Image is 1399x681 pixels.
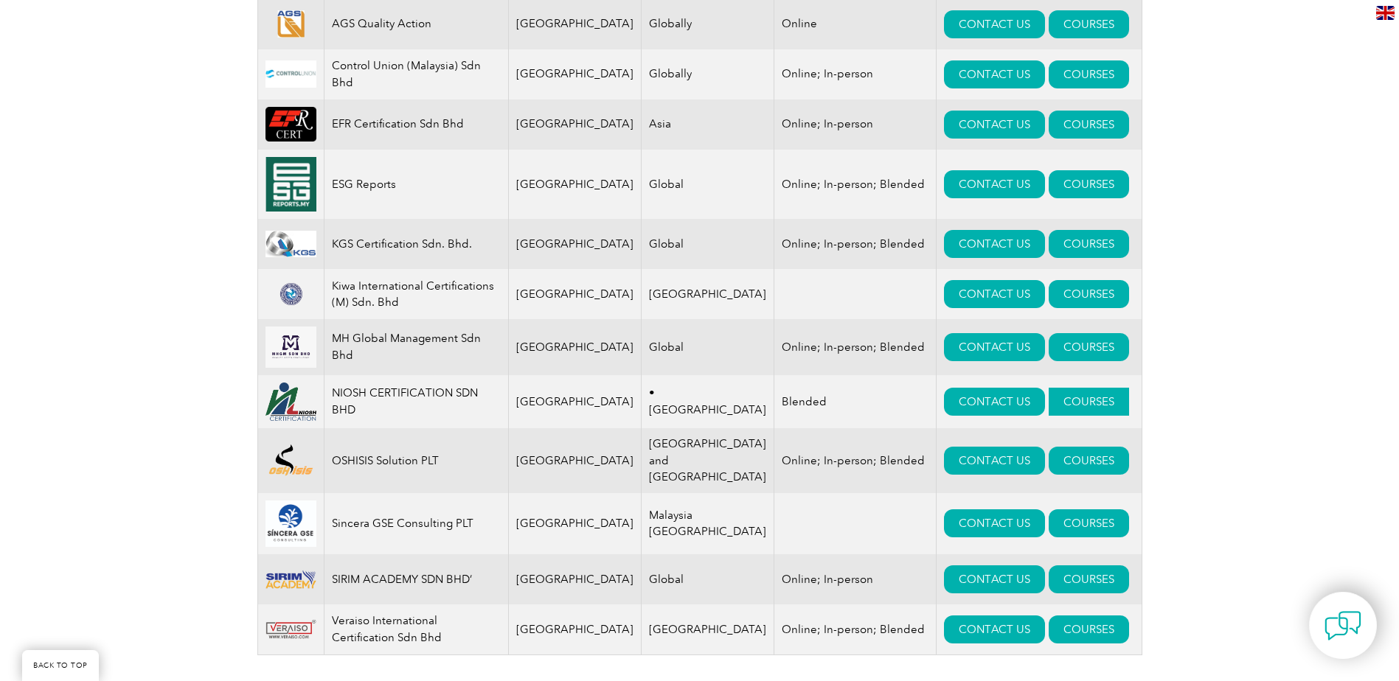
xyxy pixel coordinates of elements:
[324,150,508,220] td: ESG Reports
[265,107,316,142] img: 5625bac0-7d19-eb11-a813-000d3ae11abd-logo.png
[774,219,937,269] td: Online; In-person; Blended
[1376,6,1395,20] img: en
[324,375,508,429] td: NIOSH CERTIFICATION SDN BHD
[642,269,774,319] td: [GEOGRAPHIC_DATA]
[642,604,774,655] td: [GEOGRAPHIC_DATA]
[265,60,316,88] img: 534ecdca-dfff-ed11-8f6c-00224814fd52-logo.jpg
[508,219,642,269] td: [GEOGRAPHIC_DATA]
[642,493,774,554] td: Malaysia [GEOGRAPHIC_DATA]
[1049,60,1129,88] a: COURSES
[1049,447,1129,475] a: COURSES
[642,150,774,220] td: Global
[1049,565,1129,593] a: COURSES
[944,60,1045,88] a: CONTACT US
[642,219,774,269] td: Global
[1049,10,1129,38] a: COURSES
[774,150,937,220] td: Online; In-person; Blended
[265,280,316,308] img: 474b7db5-30d3-ec11-a7b6-002248d3b1f1-logo.png
[642,375,774,429] td: • [GEOGRAPHIC_DATA]
[265,383,316,422] img: 1c6ae324-6e1b-ec11-b6e7-002248185d5d-logo.png
[265,565,316,593] img: f84611a7-a145-ee11-be6e-000d3ae1a22b-logo.png
[774,49,937,99] td: Online; In-person
[1049,111,1129,139] a: COURSES
[1049,615,1129,643] a: COURSES
[1049,230,1129,258] a: COURSES
[324,604,508,655] td: Veraiso International Certification Sdn Bhd
[774,375,937,429] td: Blended
[324,493,508,554] td: Sincera GSE Consulting PLT
[265,10,316,38] img: e8128bb3-5a91-eb11-b1ac-002248146a66-logo.png
[944,111,1045,139] a: CONTACT US
[642,554,774,604] td: Global
[944,447,1045,475] a: CONTACT US
[265,500,316,547] img: 047cd036-d0f0-ea11-a815-000d3a79722d-logo.jpg
[642,319,774,374] td: Global
[774,99,937,150] td: Online; In-person
[642,99,774,150] td: Asia
[265,157,316,212] img: 5f331e3e-7877-f011-b4cc-000d3acaf2fb-logo.png
[324,99,508,150] td: EFR Certification Sdn Bhd
[944,230,1045,258] a: CONTACT US
[944,280,1045,308] a: CONTACT US
[22,650,99,681] a: BACK TO TOP
[508,493,642,554] td: [GEOGRAPHIC_DATA]
[324,428,508,493] td: OSHISIS Solution PLT
[324,49,508,99] td: Control Union (Malaysia) Sdn Bhd
[508,375,642,429] td: [GEOGRAPHIC_DATA]
[944,10,1045,38] a: CONTACT US
[508,554,642,604] td: [GEOGRAPHIC_DATA]
[265,444,316,478] img: 5113d4a1-7437-ef11-a316-00224812a81c-logo.png
[774,428,937,493] td: Online; In-person; Blended
[508,319,642,374] td: [GEOGRAPHIC_DATA]
[1049,170,1129,198] a: COURSES
[324,554,508,604] td: SIRIM ACADEMY SDN BHD’
[774,554,937,604] td: Online; In-person
[265,231,316,257] img: 7f98aa8e-08a0-ee11-be37-00224898ad00-logo.jpg
[642,428,774,493] td: [GEOGRAPHIC_DATA] and [GEOGRAPHIC_DATA]
[508,150,642,220] td: [GEOGRAPHIC_DATA]
[324,219,508,269] td: KGS Certification Sdn. Bhd.
[944,565,1045,593] a: CONTACT US
[508,604,642,655] td: [GEOGRAPHIC_DATA]
[944,333,1045,361] a: CONTACT US
[774,319,937,374] td: Online; In-person; Blended
[1325,607,1361,644] img: contact-chat.png
[944,170,1045,198] a: CONTACT US
[508,428,642,493] td: [GEOGRAPHIC_DATA]
[508,269,642,319] td: [GEOGRAPHIC_DATA]
[774,604,937,655] td: Online; In-person; Blended
[642,49,774,99] td: Globally
[265,615,316,643] img: eb0663c8-d482-ee11-8179-000d3ae1a86f-logo.png
[1049,509,1129,537] a: COURSES
[265,326,316,367] img: 54f63d3f-b34d-ef11-a316-002248944286-logo.jpg
[944,509,1045,537] a: CONTACT US
[944,615,1045,643] a: CONTACT US
[508,49,642,99] td: [GEOGRAPHIC_DATA]
[324,269,508,319] td: Kiwa International Certifications (M) Sdn. Bhd
[508,99,642,150] td: [GEOGRAPHIC_DATA]
[324,319,508,374] td: MH Global Management Sdn Bhd
[944,388,1045,416] a: CONTACT US
[1049,388,1129,416] a: COURSES
[1049,280,1129,308] a: COURSES
[1049,333,1129,361] a: COURSES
